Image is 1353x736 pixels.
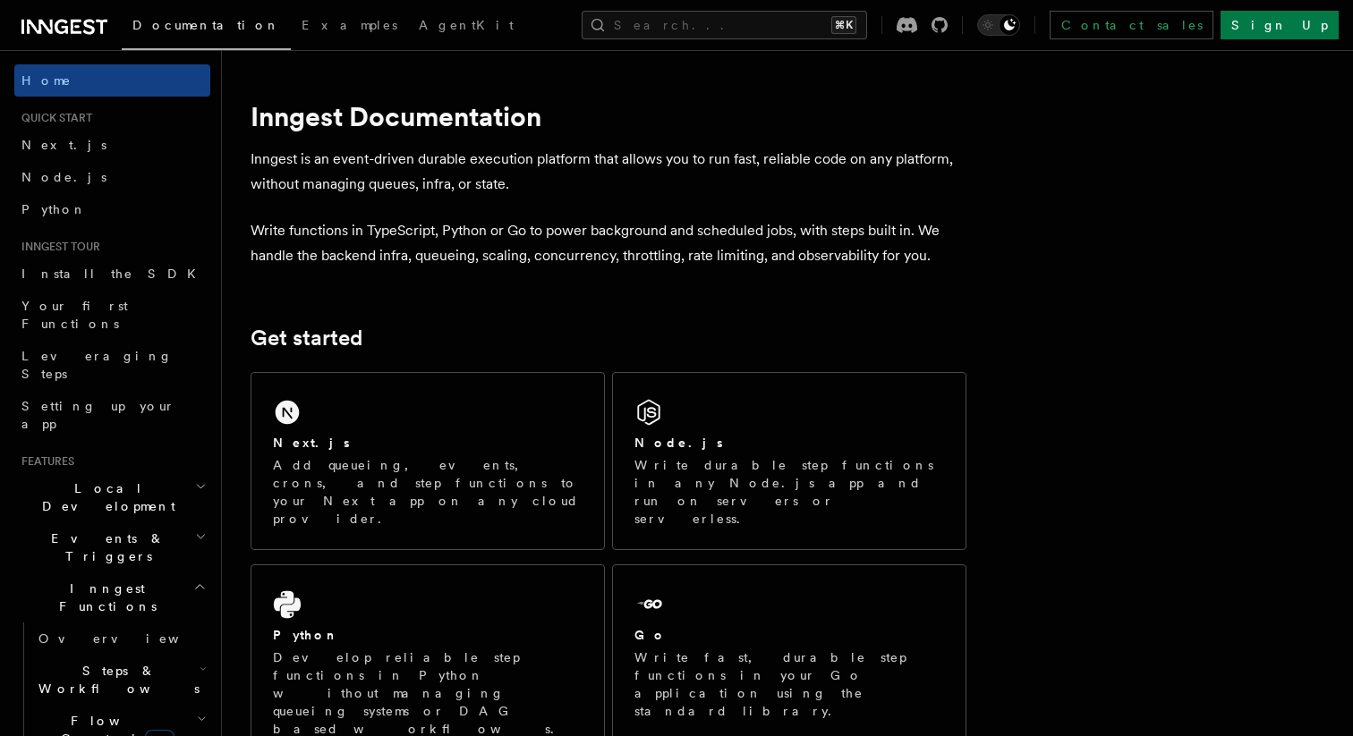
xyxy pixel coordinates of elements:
[14,522,210,572] button: Events & Triggers
[21,349,173,381] span: Leveraging Steps
[634,626,667,644] h2: Go
[21,72,72,89] span: Home
[21,399,175,431] span: Setting up your app
[122,5,291,50] a: Documentation
[14,290,210,340] a: Your first Functions
[408,5,524,48] a: AgentKit
[634,456,944,528] p: Write durable step functions in any Node.js app and run on servers or serverless.
[14,64,210,97] a: Home
[634,648,944,720] p: Write fast, durable step functions in your Go application using the standard library.
[14,472,210,522] button: Local Development
[14,193,210,225] a: Python
[14,572,210,622] button: Inngest Functions
[251,326,362,351] a: Get started
[273,456,583,528] p: Add queueing, events, crons, and step functions to your Next app on any cloud provider.
[31,655,210,705] button: Steps & Workflows
[1221,11,1339,39] a: Sign Up
[273,434,350,452] h2: Next.js
[38,631,223,646] span: Overview
[21,299,128,331] span: Your first Functions
[14,454,74,469] span: Features
[291,5,408,48] a: Examples
[14,479,195,515] span: Local Development
[14,579,193,615] span: Inngest Functions
[14,390,210,440] a: Setting up your app
[21,202,87,216] span: Python
[251,372,605,550] a: Next.jsAdd queueing, events, crons, and step functions to your Next app on any cloud provider.
[977,14,1020,36] button: Toggle dark mode
[14,129,210,161] a: Next.js
[14,240,100,254] span: Inngest tour
[14,529,195,565] span: Events & Triggers
[14,258,210,290] a: Install the SDK
[251,218,966,268] p: Write functions in TypeScript, Python or Go to power background and scheduled jobs, with steps bu...
[31,662,200,698] span: Steps & Workflows
[251,100,966,132] h1: Inngest Documentation
[21,170,106,184] span: Node.js
[21,138,106,152] span: Next.js
[1050,11,1213,39] a: Contact sales
[31,622,210,655] a: Overview
[831,16,856,34] kbd: ⌘K
[634,434,723,452] h2: Node.js
[302,18,397,32] span: Examples
[14,111,92,125] span: Quick start
[419,18,514,32] span: AgentKit
[612,372,966,550] a: Node.jsWrite durable step functions in any Node.js app and run on servers or serverless.
[582,11,867,39] button: Search...⌘K
[132,18,280,32] span: Documentation
[251,147,966,197] p: Inngest is an event-driven durable execution platform that allows you to run fast, reliable code ...
[21,266,207,281] span: Install the SDK
[273,626,339,644] h2: Python
[14,340,210,390] a: Leveraging Steps
[14,161,210,193] a: Node.js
